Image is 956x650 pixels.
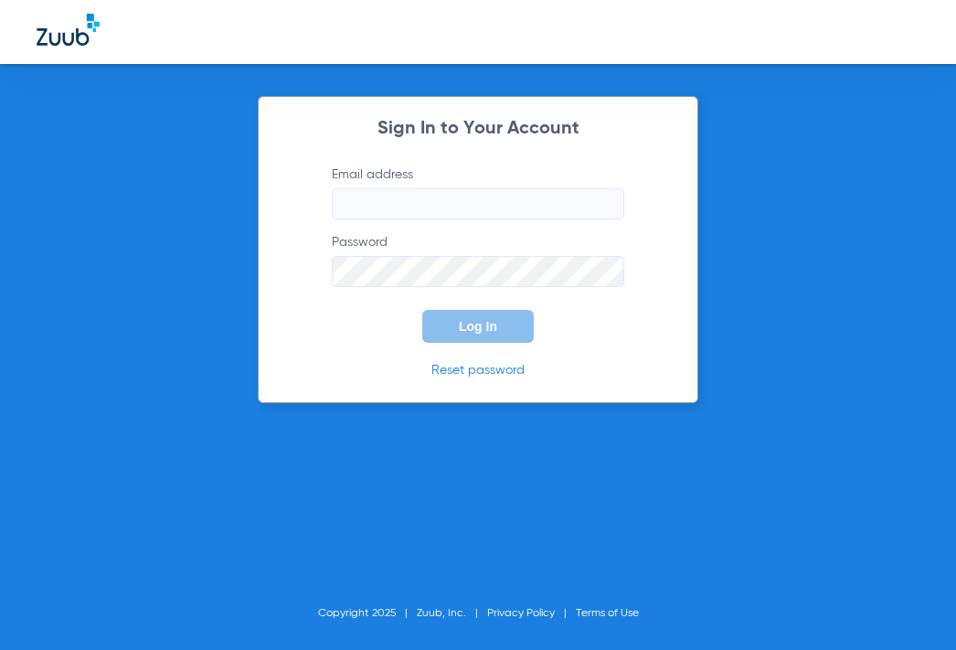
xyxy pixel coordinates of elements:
[431,364,525,377] a: Reset password
[332,233,624,287] label: Password
[332,188,624,219] input: Email address
[318,604,417,623] li: Copyright 2025
[332,165,624,219] label: Email address
[304,120,652,138] h2: Sign In to Your Account
[459,319,497,334] span: Log In
[487,608,555,619] a: Privacy Policy
[332,256,624,287] input: Password
[417,604,487,623] li: Zuub, Inc.
[37,14,100,46] img: Zuub Logo
[422,310,534,343] button: Log In
[576,608,639,619] a: Terms of Use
